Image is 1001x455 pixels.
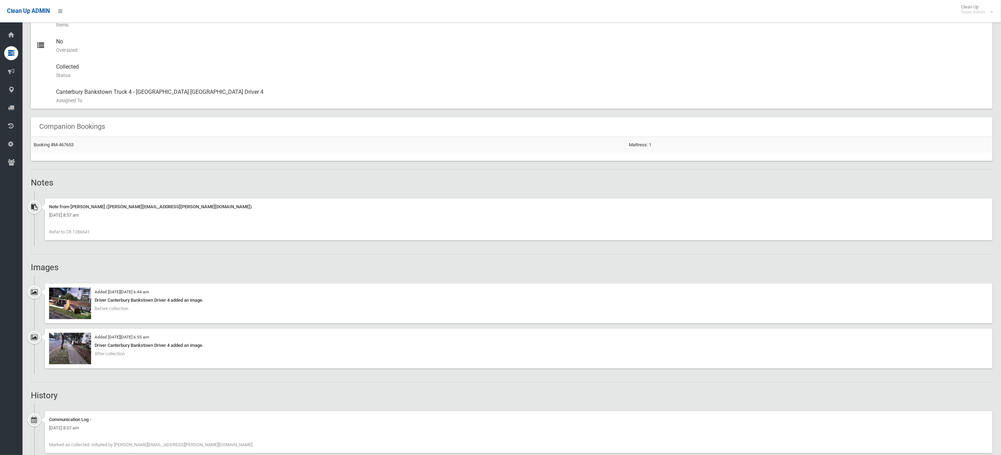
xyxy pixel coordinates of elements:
[626,137,993,153] td: Mattress: 1
[31,178,993,187] h2: Notes
[56,58,987,84] div: Collected
[95,335,149,339] small: Added [DATE][DATE] 6:55 am
[56,96,987,105] small: Assigned To
[49,333,91,364] img: 2025-07-0706.55.206750865417637222664.jpg
[56,33,987,58] div: No
[49,415,988,424] div: Communication Log -
[49,424,988,432] div: [DATE] 8:57 am
[7,8,50,14] span: Clean Up ADMIN
[49,203,988,211] div: Note from [PERSON_NAME] ([PERSON_NAME][EMAIL_ADDRESS][PERSON_NAME][DOMAIN_NAME])
[56,84,987,109] div: Canterbury Bankstown Truck 4 - [GEOGRAPHIC_DATA] [GEOGRAPHIC_DATA] Driver 4
[56,46,987,54] small: Oversized
[56,71,987,79] small: Status
[49,288,91,319] img: 2025-07-0706.44.38989824786510194487.jpg
[56,21,987,29] small: Items
[95,306,128,311] span: Before collection
[31,120,114,133] header: Companion Bookings
[961,9,985,15] small: Super Admin
[49,211,988,219] div: [DATE] 8:57 am
[31,263,993,272] h2: Images
[95,351,125,356] span: After collection
[49,341,988,350] div: Driver Canterbury Bankstown Driver 4 added an image.
[31,391,993,400] h2: History
[34,142,74,147] a: Booking #M-467653
[49,296,988,304] div: Driver Canterbury Bankstown Driver 4 added an image.
[49,229,90,234] span: Refer to CR 1286641
[95,289,149,294] small: Added [DATE][DATE] 6:44 am
[958,4,992,15] span: Clean Up
[49,442,253,447] span: Marked as collected. initiated by [PERSON_NAME][EMAIL_ADDRESS][PERSON_NAME][DOMAIN_NAME].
